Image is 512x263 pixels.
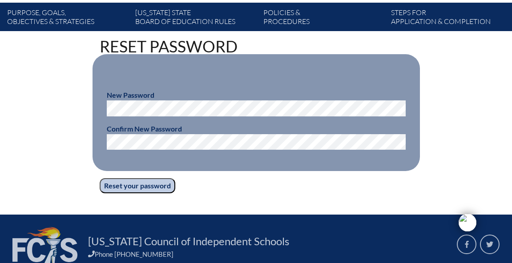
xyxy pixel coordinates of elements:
[107,91,154,99] label: New Password
[100,38,413,54] h1: Reset Password
[260,6,388,31] a: Policies &Procedures
[88,250,446,258] div: Phone [PHONE_NUMBER]
[4,6,132,31] a: Purpose, goals,objectives & strategies
[85,234,293,248] a: [US_STATE] Council of Independent Schools
[132,6,260,31] a: [US_STATE] StateBoard of Education rules
[100,178,175,193] input: Reset your password
[107,124,182,133] label: Confirm New Password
